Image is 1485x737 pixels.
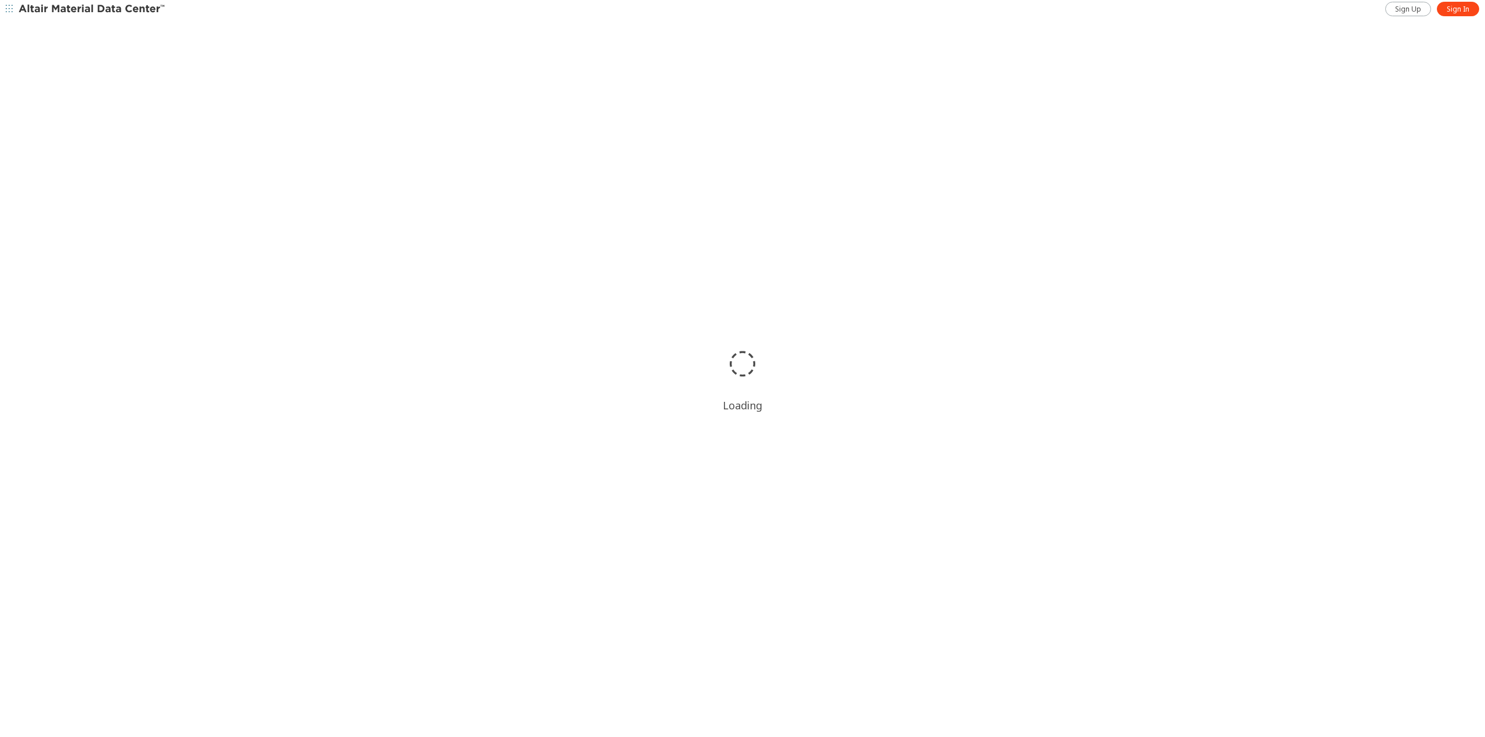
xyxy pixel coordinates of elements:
[723,398,762,412] div: Loading
[19,3,166,15] img: Altair Material Data Center
[1447,5,1469,14] span: Sign In
[1395,5,1421,14] span: Sign Up
[1437,2,1479,16] a: Sign In
[1385,2,1431,16] a: Sign Up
